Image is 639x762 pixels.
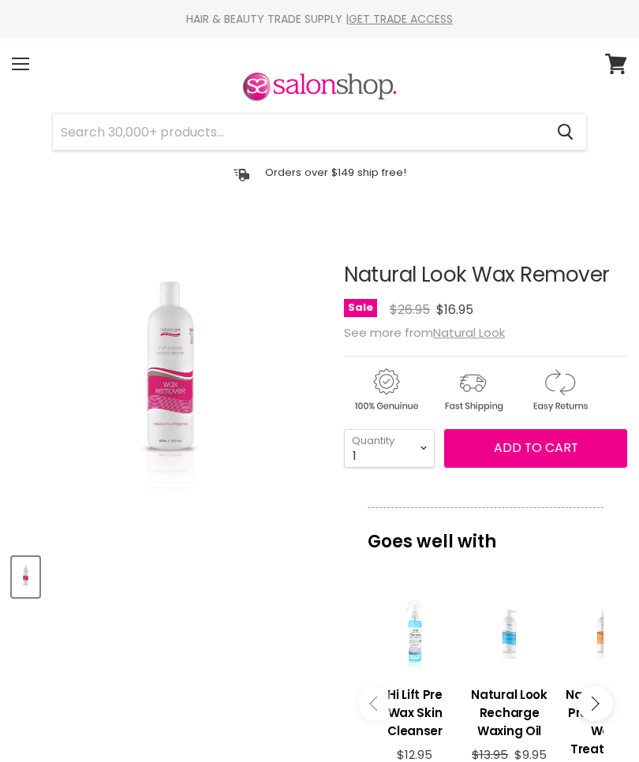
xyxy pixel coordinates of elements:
[444,429,627,467] button: Add to cart
[433,324,505,341] a: Natural Look
[390,301,430,319] span: $26.95
[368,507,603,559] p: Goes well with
[470,674,549,748] a: View product:Natural Look Recharge Waxing Oil
[344,299,377,317] span: Sale
[344,366,428,414] img: genuine.gif
[344,324,505,341] span: See more from
[53,114,544,150] input: Search
[494,439,578,457] span: Add to cart
[376,674,454,748] a: View product:Hi Lift Pre Wax Skin Cleanser
[431,366,514,414] img: shipping.gif
[12,557,39,597] button: Natural Look Wax Remover
[265,166,406,179] p: Orders over $149 ship free!
[344,263,627,286] h1: Natural Look Wax Remover
[349,11,453,27] a: GET TRADE ACCESS
[436,301,473,319] span: $16.95
[544,114,586,150] button: Search
[12,224,329,541] div: Natural Look Wax Remover image. Click or Scroll to Zoom.
[376,685,454,740] h3: Hi Lift Pre Wax Skin Cleanser
[470,685,549,740] h3: Natural Look Recharge Waxing Oil
[518,366,601,414] img: returns.gif
[9,552,331,597] div: Product thumbnails
[13,558,38,596] img: Natural Look Wax Remover
[344,429,435,468] select: Quantity
[52,113,587,151] form: Product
